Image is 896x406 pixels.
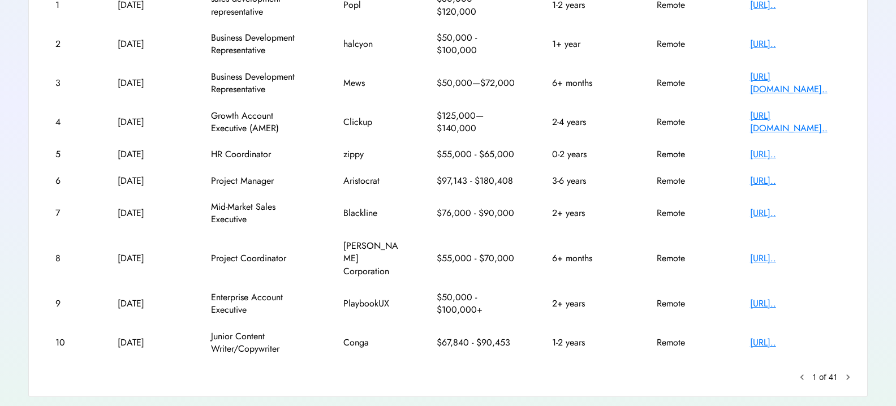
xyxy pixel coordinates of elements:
div: [DATE] [118,336,174,349]
div: 3-6 years [552,175,620,187]
div: 6+ months [552,77,620,89]
div: 10 [55,336,81,349]
div: Business Development Representative [211,32,307,57]
div: PlaybookUX [343,297,400,310]
div: 2-4 years [552,116,620,128]
div: Remote [657,116,713,128]
div: [URL].. [750,252,841,265]
div: [DATE] [118,207,174,219]
div: Mews [343,77,400,89]
div: halcyon [343,38,400,50]
div: [DATE] [118,38,174,50]
div: zippy [343,148,400,161]
div: 6 [55,175,81,187]
div: Remote [657,38,713,50]
div: $97,143 - $180,408 [437,175,516,187]
div: 2+ years [552,297,620,310]
div: $125,000—$140,000 [437,110,516,135]
div: HR Coordinator [211,148,307,161]
div: [URL].. [750,148,841,161]
div: [URL].. [750,207,841,219]
div: 8 [55,252,81,265]
div: [URL][DOMAIN_NAME].. [750,71,841,96]
div: [DATE] [118,77,174,89]
div: [URL].. [750,175,841,187]
button: keyboard_arrow_left [796,372,808,383]
div: 2+ years [552,207,620,219]
div: Aristocrat [343,175,400,187]
div: Enterprise Account Executive [211,291,307,317]
div: Project Manager [211,175,307,187]
div: Clickup [343,116,400,128]
div: $50,000—$72,000 [437,77,516,89]
div: [DATE] [118,252,174,265]
div: Remote [657,336,713,349]
div: Remote [657,175,713,187]
div: Remote [657,148,713,161]
button: chevron_right [842,372,854,383]
div: Project Coordinator [211,252,307,265]
div: 4 [55,116,81,128]
div: Conga [343,336,400,349]
div: Mid-Market Sales Executive [211,201,307,226]
div: 2 [55,38,81,50]
div: Remote [657,252,713,265]
div: $67,840 - $90,453 [437,336,516,349]
div: Growth Account Executive (AMER) [211,110,307,135]
div: 1 of 41 [812,372,838,383]
div: $50,000 - $100,000+ [437,291,516,317]
div: Remote [657,207,713,219]
div: 0-2 years [552,148,620,161]
div: Remote [657,77,713,89]
div: Blackline [343,207,400,219]
div: [URL].. [750,38,841,50]
div: Remote [657,297,713,310]
div: $76,000 - $90,000 [437,207,516,219]
div: $55,000 - $65,000 [437,148,516,161]
div: 3 [55,77,81,89]
div: 6+ months [552,252,620,265]
div: Business Development Representative [211,71,307,96]
div: [URL].. [750,297,841,310]
div: 1+ year [552,38,620,50]
div: [DATE] [118,297,174,310]
div: 9 [55,297,81,310]
div: [URL].. [750,336,841,349]
div: 5 [55,148,81,161]
div: [URL][DOMAIN_NAME].. [750,110,841,135]
div: Junior Content Writer/Copywriter [211,330,307,356]
div: [PERSON_NAME] Corporation [343,240,400,278]
div: [DATE] [118,116,174,128]
div: 7 [55,207,81,219]
div: $55,000 - $70,000 [437,252,516,265]
div: [DATE] [118,175,174,187]
div: 1-2 years [552,336,620,349]
div: [DATE] [118,148,174,161]
div: $50,000 - $100,000 [437,32,516,57]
